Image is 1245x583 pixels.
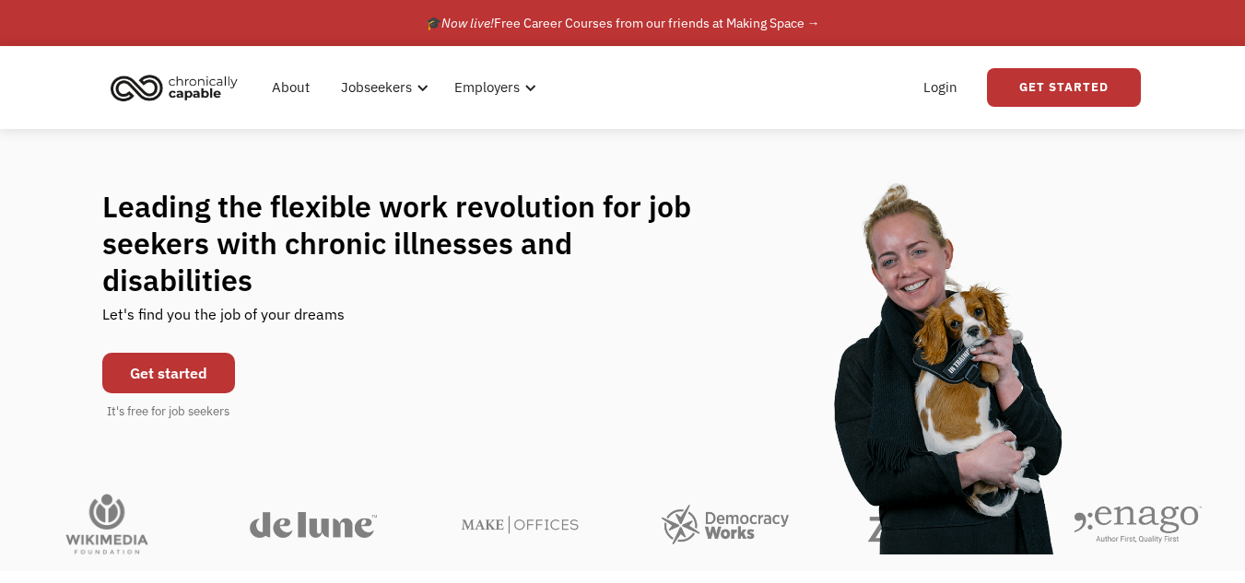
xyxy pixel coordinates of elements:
div: It's free for job seekers [107,402,229,421]
div: 🎓 Free Career Courses from our friends at Making Space → [426,12,820,34]
a: About [261,58,321,117]
a: Login [912,58,969,117]
em: Now live! [441,15,494,31]
div: Jobseekers [330,58,434,117]
a: Get Started [987,68,1141,107]
h1: Leading the flexible work revolution for job seekers with chronic illnesses and disabilities [102,188,727,298]
div: Jobseekers [341,76,412,99]
div: Let's find you the job of your dreams [102,298,345,344]
a: home [105,67,252,108]
a: Get started [102,353,235,393]
div: Employers [443,58,542,117]
img: Chronically Capable logo [105,67,243,108]
div: Employers [454,76,520,99]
